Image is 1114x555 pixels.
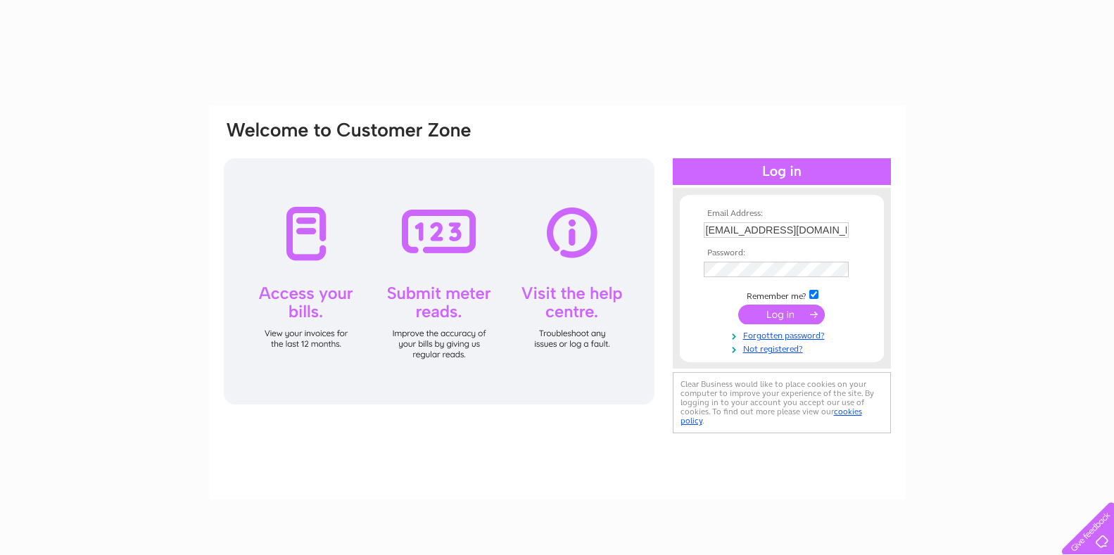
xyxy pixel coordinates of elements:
a: Forgotten password? [704,328,863,341]
a: cookies policy [681,407,862,426]
a: Not registered? [704,341,863,355]
th: Password: [700,248,863,258]
td: Remember me? [700,288,863,302]
input: Submit [738,305,825,324]
th: Email Address: [700,209,863,219]
div: Clear Business would like to place cookies on your computer to improve your experience of the sit... [673,372,891,433]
